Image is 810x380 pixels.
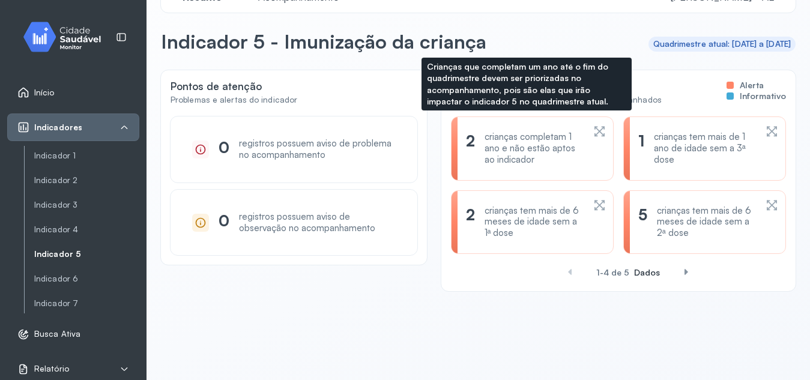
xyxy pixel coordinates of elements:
a: Indicador 4 [34,225,139,235]
img: monitor.svg [13,19,121,55]
div: Informações gerais sobre os indivíduos acompanhados [451,95,662,105]
span: Início [34,88,55,98]
div: Problemas e alertas do indicador [171,95,297,105]
a: Indicador 1 [34,151,139,161]
a: Indicador 5 [34,247,139,262]
a: Indicador 2 [34,175,139,185]
a: Indicador 3 [34,198,139,213]
span: Alerta [740,80,764,91]
div: 1 [638,131,644,165]
div: 2 [466,131,475,165]
div: Pontos de atenção [171,80,297,92]
div: crianças completam 1 ano e não estão aptos ao indicador [485,131,584,165]
div: Resumo dos indivíduos [451,80,662,92]
div: crianças tem mais de 1 ano de idade sem a 3ª dose [654,131,756,165]
a: Indicador 6 [34,271,139,286]
a: Indicador 7 [34,298,139,309]
div: Quadrimestre atual: [DATE] a [DATE] [653,39,791,49]
span: Dados [634,267,660,277]
a: Indicador 2 [34,173,139,188]
div: crianças tem mais de 6 meses de idade sem a 1ª dose [485,205,584,239]
div: Pontos de atenção [171,80,417,116]
span: Busca Ativa [34,329,80,339]
a: Indicador 6 [34,274,139,284]
div: 0 [219,138,229,161]
p: Indicador 5 - Imunização da criança [161,29,486,53]
div: crianças tem mais de 6 meses de idade sem a 2ª dose [657,205,756,239]
a: Início [17,86,129,98]
div: 0 [219,211,229,234]
a: Indicador 4 [34,222,139,237]
a: Indicador 5 [34,249,139,259]
div: registros possuem aviso de problema no acompanhamento [239,138,396,161]
div: registros possuem aviso de observação no acompanhamento [239,211,396,234]
span: 1-4 de 5 [596,267,629,277]
a: Indicador 1 [34,148,139,163]
a: Indicador 3 [34,200,139,210]
div: 2 [466,205,475,239]
span: Indicadores [34,122,82,133]
span: Relatório [34,364,69,374]
a: Indicador 7 [34,296,139,311]
div: Resumo dos indivíduos [451,80,786,116]
a: Busca Ativa [17,328,129,340]
div: 5 [638,205,647,239]
span: Informativo [740,91,786,101]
